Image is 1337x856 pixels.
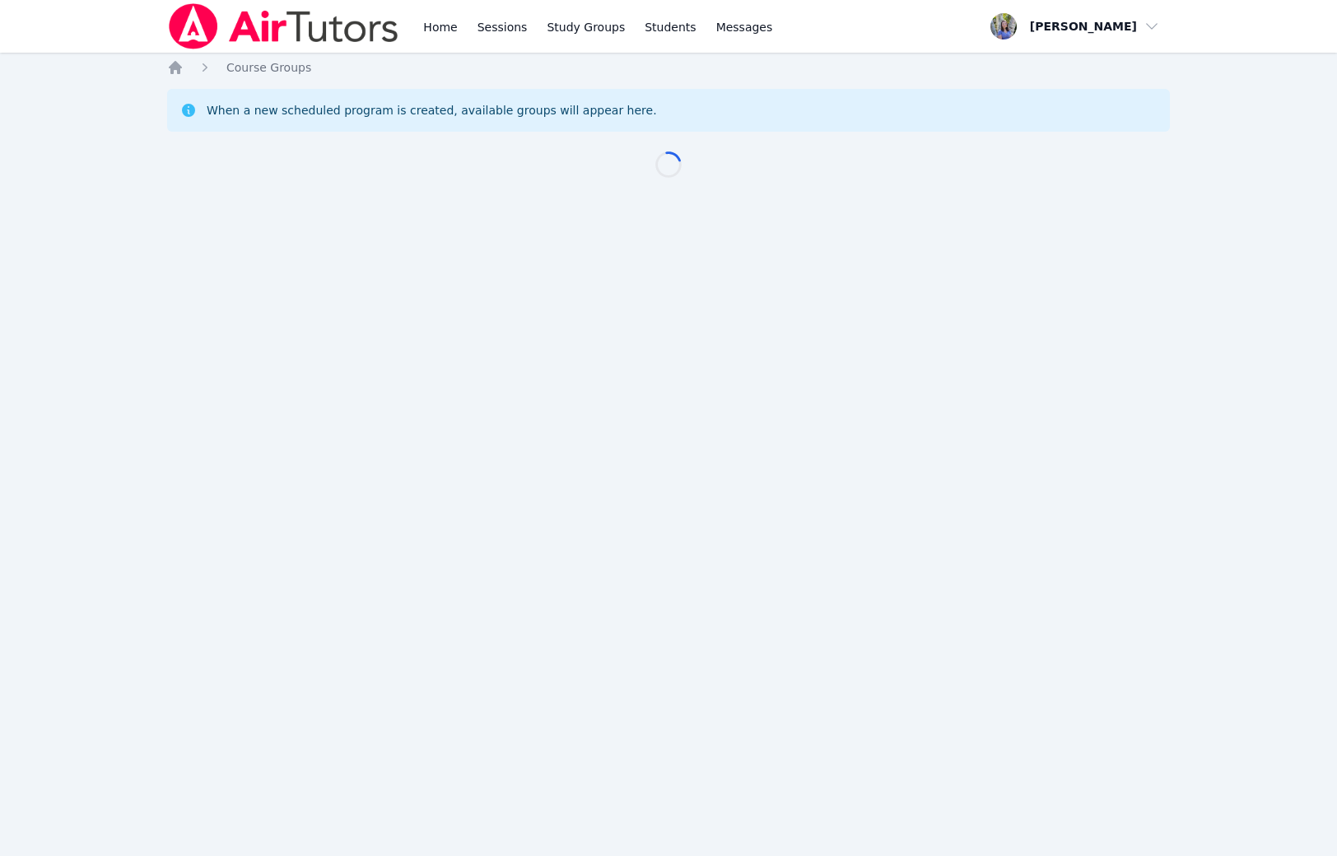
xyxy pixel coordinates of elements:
[716,19,773,35] span: Messages
[226,61,311,74] span: Course Groups
[167,59,1170,76] nav: Breadcrumb
[226,59,311,76] a: Course Groups
[167,3,400,49] img: Air Tutors
[207,102,657,119] div: When a new scheduled program is created, available groups will appear here.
